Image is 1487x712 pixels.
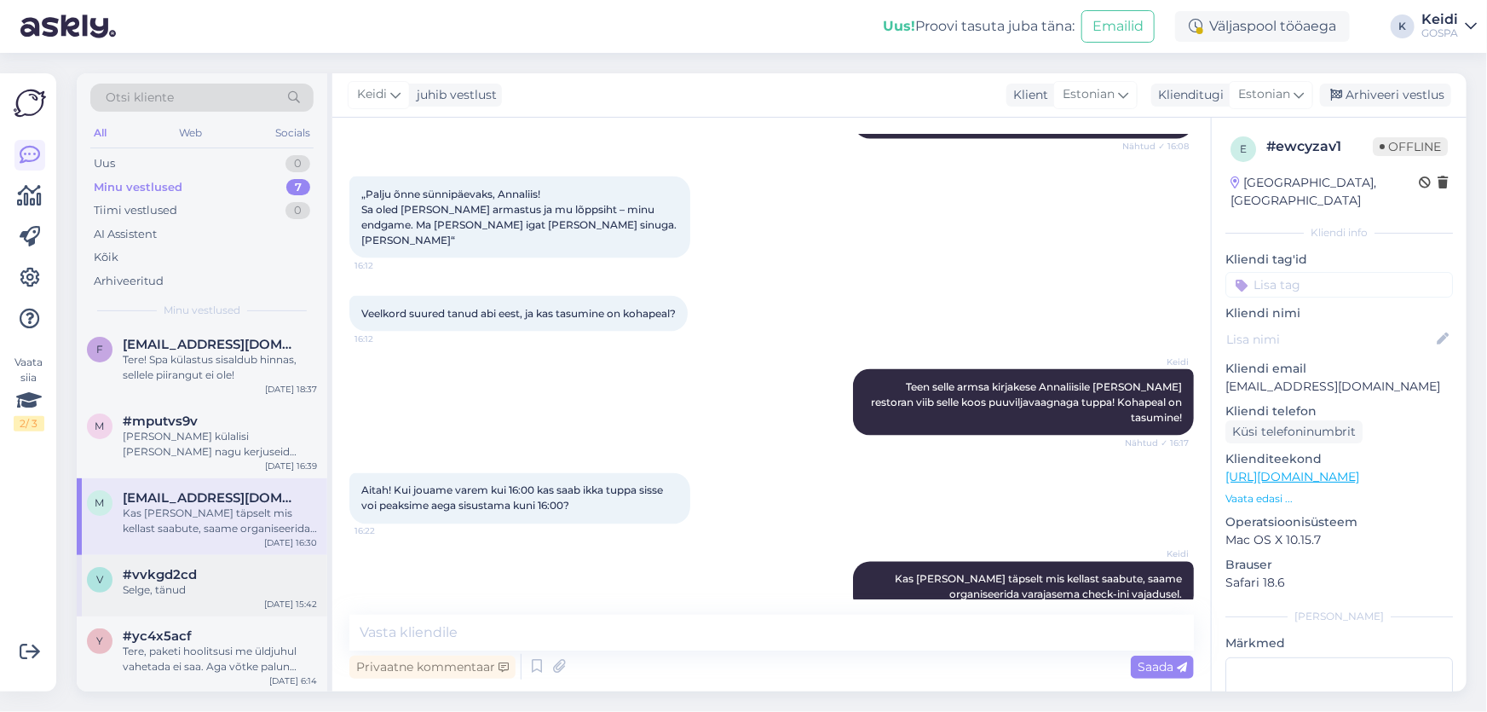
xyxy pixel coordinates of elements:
[1081,10,1155,43] button: Emailid
[349,656,516,679] div: Privaatne kommentaar
[94,155,115,172] div: Uus
[14,355,44,431] div: Vaata siia
[1225,634,1453,652] p: Märkmed
[95,420,105,432] span: m
[354,333,418,345] span: 16:12
[1226,330,1433,349] input: Lisa nimi
[895,573,1184,601] span: Kas [PERSON_NAME] täpselt mis kellast saabute, saame organiseerida varajasema check-ini vajadusel.
[123,490,300,506] span: markusinho80@icloud.com
[1225,469,1359,484] a: [URL][DOMAIN_NAME]
[1125,437,1189,449] span: Nähtud ✓ 16:17
[123,628,192,644] span: #yc4x5acf
[285,155,310,172] div: 0
[1125,356,1189,368] span: Keidi
[285,202,310,219] div: 0
[1125,548,1189,561] span: Keidi
[264,536,317,549] div: [DATE] 16:30
[1225,360,1453,378] p: Kliendi email
[1225,450,1453,468] p: Klienditeekond
[164,303,240,318] span: Minu vestlused
[286,179,310,196] div: 7
[123,644,317,674] div: Tere, paketi hoolitsusi me üldjuhul vahetada ei saa. Aga võtke palun ühendust meie spaa osakonnag...
[265,383,317,396] div: [DATE] 18:37
[1225,225,1453,240] div: Kliendi info
[357,85,387,104] span: Keidi
[883,18,915,34] b: Uus!
[1225,402,1453,420] p: Kliendi telefon
[90,122,110,144] div: All
[94,249,118,266] div: Kõik
[1421,26,1458,40] div: GOSPA
[1063,85,1115,104] span: Estonian
[96,343,103,356] span: f
[123,429,317,460] div: [PERSON_NAME] külalisi [PERSON_NAME] nagu kerjuseid kuhugi võõrastesse basseinidesse. Imeline mai...
[354,525,418,538] span: 16:22
[1240,142,1247,155] span: e
[106,89,174,107] span: Otsi kliente
[1225,513,1453,531] p: Operatsioonisüsteem
[1122,140,1189,153] span: Nähtud ✓ 16:08
[361,484,666,512] span: Aitah! Kui jouame varem kui 16:00 kas saab ikka tuppa sisse voi peaksime aega sisustama kuni 16:00?
[14,87,46,119] img: Askly Logo
[410,86,497,104] div: juhib vestlust
[176,122,206,144] div: Web
[123,582,317,598] div: Selge, tänud
[123,414,198,429] span: #mputvs9v
[1373,137,1448,156] span: Offline
[1266,136,1373,157] div: # ewcyzav1
[1421,13,1477,40] a: KeidiGOSPA
[1225,304,1453,322] p: Kliendi nimi
[361,188,677,246] span: „Palju õnne sünnipäevaks, Annaliis! Sa oled [PERSON_NAME] armastus ja mu lõppsiht – minu endgame....
[1225,491,1453,507] p: Vaata edasi ...
[871,380,1184,424] span: Teen selle armsa kirjakese Annaliisile [PERSON_NAME] restoran viib selle koos puuviljavaagnaga tu...
[14,416,44,431] div: 2 / 3
[1238,85,1290,104] span: Estonian
[269,674,317,687] div: [DATE] 6:14
[94,179,182,196] div: Minu vestlused
[1320,84,1451,107] div: Arhiveeri vestlus
[1225,556,1453,574] p: Brauser
[1225,378,1453,396] p: [EMAIL_ADDRESS][DOMAIN_NAME]
[1225,420,1363,443] div: Küsi telefoninumbrit
[96,573,103,586] span: v
[1138,659,1187,674] span: Saada
[123,337,300,352] span: furija11@inbox.lv
[95,496,105,509] span: m
[1225,531,1453,549] p: Mac OS X 10.15.7
[1151,86,1224,104] div: Klienditugi
[1421,13,1458,26] div: Keidi
[883,16,1075,37] div: Proovi tasuta juba täna:
[1225,609,1453,624] div: [PERSON_NAME]
[1231,174,1419,210] div: [GEOGRAPHIC_DATA], [GEOGRAPHIC_DATA]
[123,352,317,383] div: Tere! Spa külastus sisaldub hinnas, sellele piirangut ei ole!
[96,634,103,647] span: y
[265,460,317,472] div: [DATE] 16:39
[354,259,418,272] span: 16:12
[1225,272,1453,298] input: Lisa tag
[1225,251,1453,269] p: Kliendi tag'id
[1175,11,1350,42] div: Väljaspool tööaega
[94,226,157,243] div: AI Assistent
[94,273,164,290] div: Arhiveeritud
[123,506,317,536] div: Kas [PERSON_NAME] täpselt mis kellast saabute, saame organiseerida varajasema check-ini vajadusel.
[1391,14,1415,38] div: K
[272,122,314,144] div: Socials
[94,202,177,219] div: Tiimi vestlused
[264,598,317,611] div: [DATE] 15:42
[1225,574,1453,592] p: Safari 18.6
[123,567,197,582] span: #vvkgd2cd
[361,307,676,320] span: Veelkord suured tanud abi eest, ja kas tasumine on kohapeal?
[1006,86,1048,104] div: Klient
